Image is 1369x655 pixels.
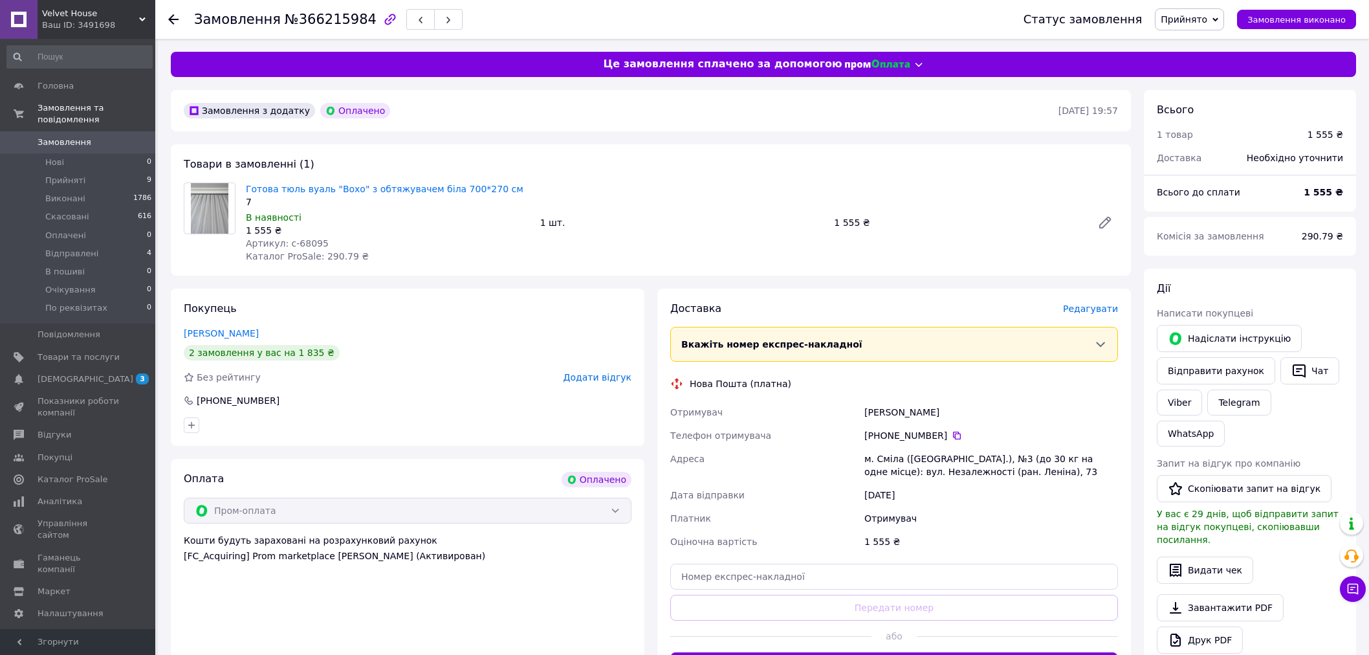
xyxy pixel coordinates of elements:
span: Комісія за замовлення [1157,231,1264,241]
span: Без рейтингу [197,372,261,383]
span: Скасовані [45,211,89,223]
span: Товари в замовленні (1) [184,158,314,170]
span: Отримувач [670,407,723,417]
a: Друк PDF [1157,627,1243,654]
button: Відправити рахунок [1157,357,1275,384]
div: [FC_Acquiring] Prom marketplace [PERSON_NAME] (Активирован) [184,550,631,562]
span: Доставка [670,302,721,315]
div: 1 555 ₴ [862,530,1121,553]
span: Гаманець компанії [38,552,120,575]
span: Прийнято [1161,14,1207,25]
a: Viber [1157,390,1202,416]
span: По реквізитах [45,302,107,314]
div: [PHONE_NUMBER] [195,394,281,407]
span: Всього [1157,104,1194,116]
div: [PHONE_NUMBER] [864,429,1118,442]
span: Редагувати [1063,304,1118,314]
span: Управління сайтом [38,518,120,541]
time: [DATE] 19:57 [1058,105,1118,116]
span: Телефон отримувача [670,430,771,441]
div: Замовлення з додатку [184,103,315,118]
span: Очікування [45,284,96,296]
span: 4 [147,248,151,260]
span: 616 [138,211,151,223]
span: Каталог ProSale [38,474,107,485]
span: Головна [38,80,74,92]
span: [DEMOGRAPHIC_DATA] [38,373,133,385]
div: [DATE] [862,483,1121,507]
span: Оплачені [45,230,86,241]
span: 0 [147,284,151,296]
span: Адреса [670,454,705,464]
span: Товари та послуги [38,351,120,363]
div: Статус замовлення [1024,13,1143,26]
div: 1 555 ₴ [1308,128,1343,141]
span: Покупець [184,302,237,315]
span: Покупці [38,452,72,463]
span: Замовлення [194,12,281,27]
div: Отримувач [862,507,1121,530]
span: Артикул: с-68095 [246,238,329,249]
span: 0 [147,302,151,314]
span: 0 [147,157,151,168]
input: Номер експрес-накладної [670,564,1118,590]
span: Оціночна вартість [670,537,757,547]
a: Готова тюль вуаль "Вохо" з обтяжувачем біла 700*270 см [246,184,523,194]
div: Кошти будуть зараховані на розрахунковий рахунок [184,534,631,562]
button: Чат [1280,357,1339,384]
span: Маркет [38,586,71,597]
div: м. Сміла ([GEOGRAPHIC_DATA].), №3 (до 30 кг на одне місце): вул. Незалежності (ран. Леніна), 73 [862,447,1121,483]
span: Прийняті [45,175,85,186]
span: Дата відправки [670,490,745,500]
span: Каталог ProSale: 290.79 ₴ [246,251,369,261]
span: Velvet House [42,8,139,19]
span: 0 [147,266,151,278]
a: Завантажити PDF [1157,594,1284,621]
div: 2 замовлення у вас на 1 835 ₴ [184,345,340,361]
img: Готова тюль вуаль "Вохо" з обтяжувачем біла 700*270 см [191,183,229,234]
span: В пошиві [45,266,85,278]
span: Повідомлення [38,329,100,340]
span: В наявності [246,212,301,223]
span: Оплата [184,472,224,485]
span: Виконані [45,193,85,205]
button: Видати чек [1157,557,1253,584]
span: Замовлення [38,137,91,148]
div: 1 шт. [535,214,829,232]
div: Ваш ID: 3491698 [42,19,155,31]
span: Дії [1157,282,1170,294]
span: Нові [45,157,64,168]
button: Чат з покупцем [1340,576,1366,602]
a: Telegram [1207,390,1271,416]
span: 290.79 ₴ [1302,231,1343,241]
span: №366215984 [285,12,377,27]
span: 3 [136,373,149,384]
span: Налаштування [38,608,104,619]
span: Аналітика [38,496,82,507]
span: У вас є 29 днів, щоб відправити запит на відгук покупцеві, скопіювавши посилання. [1157,509,1339,545]
span: Це замовлення сплачено за допомогою [603,57,842,72]
span: Показники роботи компанії [38,395,120,419]
div: Повернутися назад [168,13,179,26]
span: Вкажіть номер експрес-накладної [681,339,862,350]
span: 9 [147,175,151,186]
a: WhatsApp [1157,421,1225,447]
span: Замовлення виконано [1247,15,1346,25]
b: 1 555 ₴ [1304,187,1343,197]
div: 7 [246,195,530,208]
button: Надіслати інструкцію [1157,325,1302,352]
span: Платник [670,513,711,524]
a: [PERSON_NAME] [184,328,259,339]
span: Додати відгук [564,372,631,383]
div: Оплачено [320,103,390,118]
span: Відгуки [38,429,71,441]
div: 1 555 ₴ [829,214,1087,232]
span: 0 [147,230,151,241]
button: Скопіювати запит на відгук [1157,475,1331,502]
a: Редагувати [1092,210,1118,236]
button: Замовлення виконано [1237,10,1356,29]
input: Пошук [6,45,153,69]
span: Доставка [1157,153,1201,163]
span: Відправлені [45,248,98,260]
div: Нова Пошта (платна) [686,377,794,390]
